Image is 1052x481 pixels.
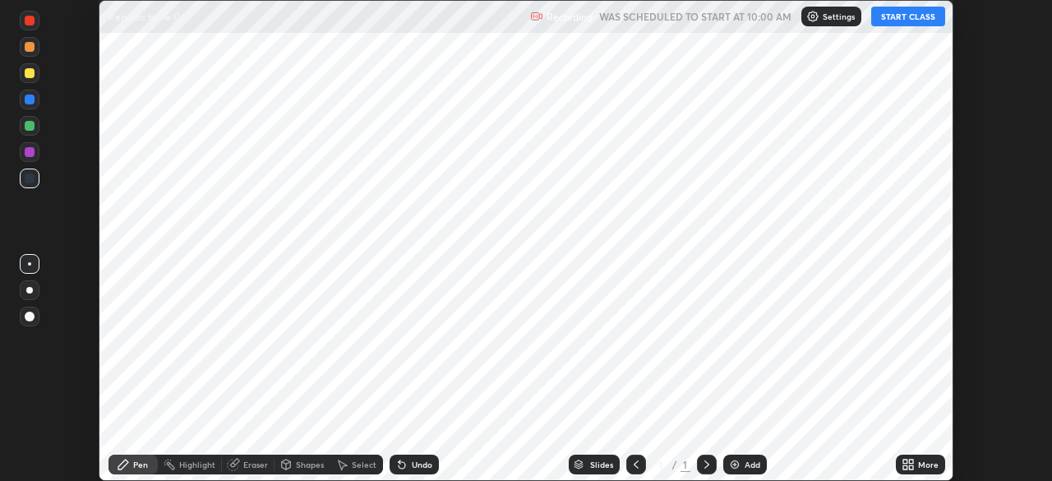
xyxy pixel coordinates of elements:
div: Highlight [179,460,215,469]
p: Recording [547,11,593,23]
div: / [672,460,677,469]
div: 1 [681,457,690,472]
img: class-settings-icons [806,10,819,23]
div: Eraser [243,460,268,469]
h5: WAS SCHEDULED TO START AT 10:00 AM [599,9,791,24]
img: recording.375f2c34.svg [530,10,543,23]
div: More [918,460,939,469]
div: Shapes [296,460,324,469]
div: Slides [590,460,613,469]
button: START CLASS [871,7,945,26]
div: Add [745,460,760,469]
div: 1 [653,460,669,469]
p: Periodic table 04 [108,10,186,23]
div: Pen [133,460,148,469]
div: Undo [412,460,432,469]
p: Settings [823,12,855,21]
div: Select [352,460,376,469]
img: add-slide-button [728,458,741,471]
